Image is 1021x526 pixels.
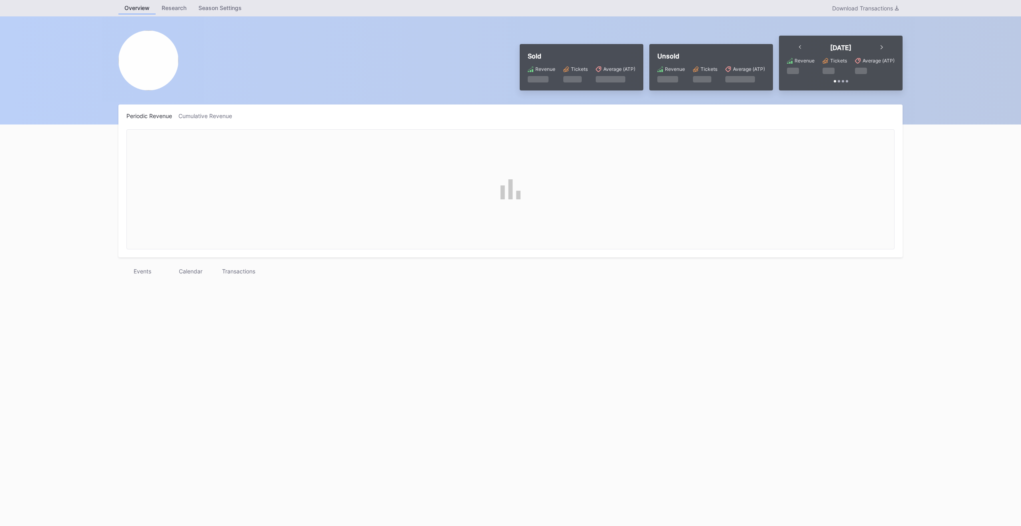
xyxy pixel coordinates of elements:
[528,52,635,60] div: Sold
[156,2,192,14] a: Research
[828,3,903,14] button: Download Transactions
[795,58,815,64] div: Revenue
[214,265,262,277] div: Transactions
[830,58,847,64] div: Tickets
[178,112,238,119] div: Cumulative Revenue
[733,66,765,72] div: Average (ATP)
[832,5,899,12] div: Download Transactions
[192,2,248,14] a: Season Settings
[118,265,166,277] div: Events
[603,66,635,72] div: Average (ATP)
[863,58,895,64] div: Average (ATP)
[535,66,555,72] div: Revenue
[126,112,178,119] div: Periodic Revenue
[571,66,588,72] div: Tickets
[701,66,717,72] div: Tickets
[166,265,214,277] div: Calendar
[657,52,765,60] div: Unsold
[665,66,685,72] div: Revenue
[830,44,851,52] div: [DATE]
[118,2,156,14] a: Overview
